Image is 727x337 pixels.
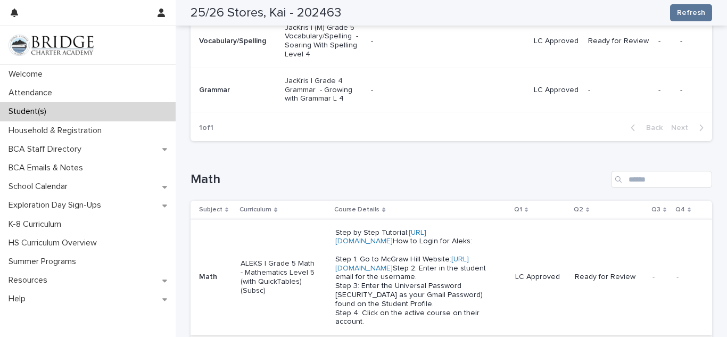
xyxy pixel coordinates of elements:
p: - [588,86,650,95]
p: Q2 [574,204,583,216]
h2: 25/26 Stores, Kai - 202463 [191,5,341,21]
p: - [371,37,523,46]
p: Ready for Review [588,37,650,46]
p: LC Approved [534,86,580,95]
button: Back [622,123,667,133]
tr: GrammarJacKris | Grade 4 Grammar - Growing with Grammar L 4-LC Approved--- [191,68,712,112]
p: LC Approved [515,273,566,282]
p: Grammar [199,86,275,95]
p: JacKris | Grade 4 Grammar - Growing with Grammar L 4 [285,77,361,103]
button: Next [667,123,712,133]
p: Student(s) [4,106,55,117]
p: Step by Step Tutorial: How to Login for Aleks: Step 1: Go to McGraw Hill Website: Step 2: Enter i... [335,228,488,327]
p: BCA Emails & Notes [4,163,92,173]
p: Ready for Review [575,273,644,282]
p: - [658,37,672,46]
tr: MathALEKS | Grade 5 Math - Mathematics Level 5 (with QuickTables) (Subsc)Step by Step Tutorial:[U... [191,219,712,335]
p: - [680,86,695,95]
p: Household & Registration [4,126,110,136]
img: V1C1m3IdTEidaUdm9Hs0 [9,35,94,56]
p: Q4 [675,204,685,216]
p: ALEKS | Grade 5 Math - Mathematics Level 5 (with QuickTables) (Subsc) [241,259,317,295]
input: Search [611,171,712,188]
p: Math [199,273,232,282]
p: - [658,86,672,95]
a: [URL][DOMAIN_NAME] [335,256,469,272]
p: K-8 Curriculum [4,219,70,229]
p: - [371,86,523,95]
p: School Calendar [4,182,76,192]
tr: Vocabulary/SpellingJacKris | (M) Grade 5 Vocabulary/Spelling - Soaring With Spelling Level 4-LC A... [191,14,712,68]
p: Resources [4,275,56,285]
p: Attendance [4,88,61,98]
p: Q3 [651,204,660,216]
p: JacKris | (M) Grade 5 Vocabulary/Spelling - Soaring With Spelling Level 4 [285,23,361,59]
p: - [652,273,668,282]
p: Curriculum [239,204,271,216]
p: Vocabulary/Spelling [199,37,275,46]
p: Welcome [4,69,51,79]
p: - [680,37,695,46]
p: Summer Programs [4,257,85,267]
p: Q1 [514,204,522,216]
span: Refresh [677,7,705,18]
p: LC Approved [534,37,580,46]
p: - [676,273,695,282]
h1: Math [191,172,607,187]
button: Refresh [670,4,712,21]
p: Help [4,294,34,304]
p: Exploration Day Sign-Ups [4,200,110,210]
p: 1 of 1 [191,115,222,141]
span: Next [671,124,695,131]
p: Subject [199,204,222,216]
p: Course Details [334,204,379,216]
span: Back [640,124,663,131]
p: HS Curriculum Overview [4,238,105,248]
p: BCA Staff Directory [4,144,90,154]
